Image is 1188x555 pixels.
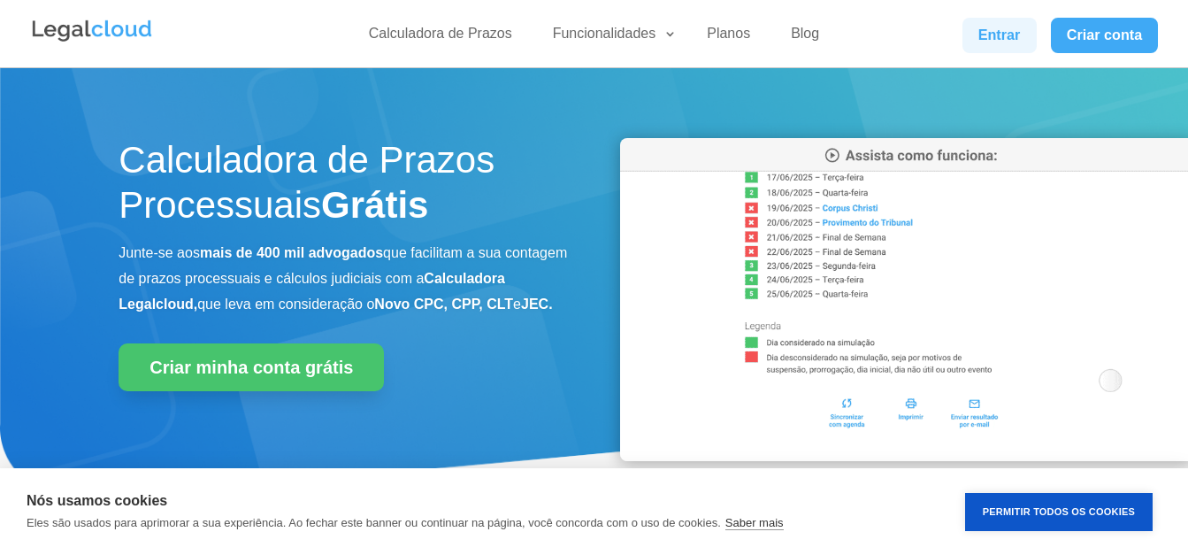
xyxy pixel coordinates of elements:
b: JEC. [521,297,553,312]
strong: Nós usamos cookies [27,493,167,508]
img: Legalcloud Logo [30,18,154,44]
a: Calculadora de Prazos [358,25,523,50]
p: Junte-se aos que facilitam a sua contagem de prazos processuais e cálculos judiciais com a que le... [119,241,568,317]
a: Criar minha conta grátis [119,343,384,391]
a: Criar conta [1051,18,1159,53]
a: Logo da Legalcloud [30,32,154,47]
a: Planos [696,25,761,50]
p: Eles são usados para aprimorar a sua experiência. Ao fechar este banner ou continuar na página, v... [27,516,721,529]
a: Entrar [962,18,1037,53]
h1: Calculadora de Prazos Processuais [119,138,568,236]
b: mais de 400 mil advogados [200,245,383,260]
strong: Grátis [321,184,428,226]
a: Saber mais [725,516,784,530]
a: Funcionalidades [542,25,678,50]
button: Permitir Todos os Cookies [965,493,1153,531]
b: Novo CPC, CPP, CLT [374,297,513,312]
b: Calculadora Legalcloud, [119,271,505,312]
a: Blog [780,25,830,50]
